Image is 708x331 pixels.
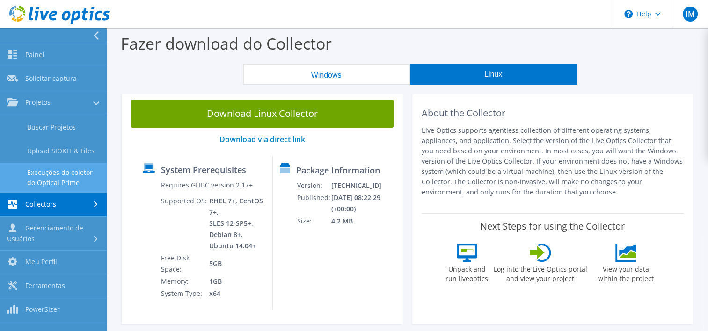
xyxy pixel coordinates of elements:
td: RHEL 7+, CentOS 7+, SLES 12-SP5+, Debian 8+, Ubuntu 14.04+ [209,195,265,252]
td: Supported OS: [161,195,208,252]
td: Memory: [161,275,208,288]
td: Size: [297,215,331,227]
label: View your data within the project [592,262,660,283]
td: [TECHNICAL_ID] [331,180,399,192]
td: Free Disk Space: [161,252,208,275]
label: Package Information [296,165,380,175]
td: Version: [297,180,331,192]
label: Next Steps for using the Collector [480,221,625,232]
label: Log into the Live Optics portal and view your project [493,262,588,283]
td: System Type: [161,288,208,300]
span: IM [683,7,698,22]
td: Published: [297,192,331,215]
button: Linux [410,64,577,85]
label: System Prerequisites [161,165,246,174]
label: Unpack and run liveoptics [445,262,489,283]
h2: About the Collector [422,108,684,119]
td: x64 [209,288,265,300]
td: [DATE] 08:22:29 (+00:00) [331,192,399,215]
a: Download via direct link [219,134,305,144]
td: 4.2 MB [331,215,399,227]
p: Live Optics supports agentless collection of different operating systems, appliances, and applica... [422,125,684,197]
button: Windows [243,64,410,85]
label: Fazer download do Collector [121,33,332,54]
svg: \n [624,10,633,18]
label: Requires GLIBC version 2.17+ [161,180,253,190]
a: Download Linux Collector [131,100,394,128]
td: 5GB [209,252,265,275]
td: 1GB [209,275,265,288]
